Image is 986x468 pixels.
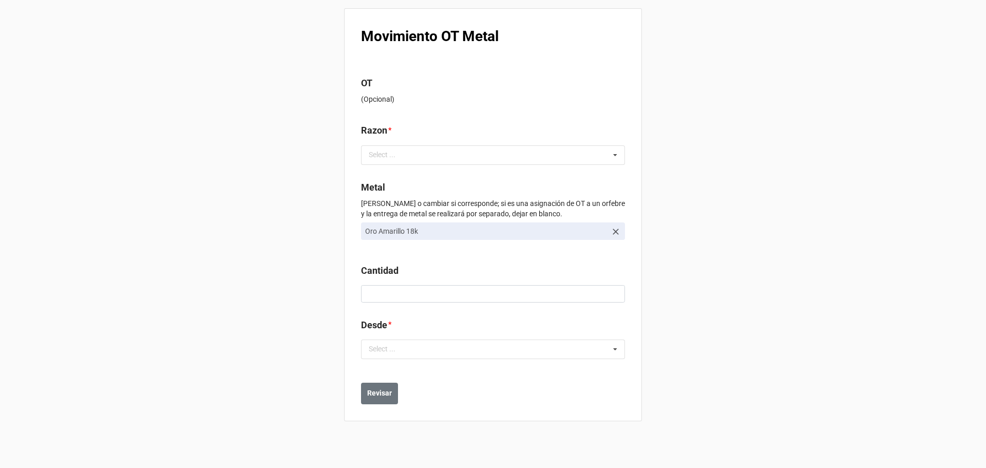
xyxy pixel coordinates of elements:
b: Movimiento OT Metal [361,28,499,45]
b: Revisar [367,388,392,399]
label: OT [361,76,372,90]
p: (Opcional) [361,94,625,104]
p: Oro Amarillo 18k [365,226,606,236]
div: Select ... [366,343,410,355]
label: Razon [361,123,387,138]
p: [PERSON_NAME] o cambiar si corresponde; si es una asignación de OT a un orfebre y la entrega de m... [361,198,625,219]
div: Select ... [366,149,410,161]
button: Revisar [361,383,398,404]
label: Desde [361,318,387,332]
label: Metal [361,180,385,195]
label: Cantidad [361,264,399,278]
